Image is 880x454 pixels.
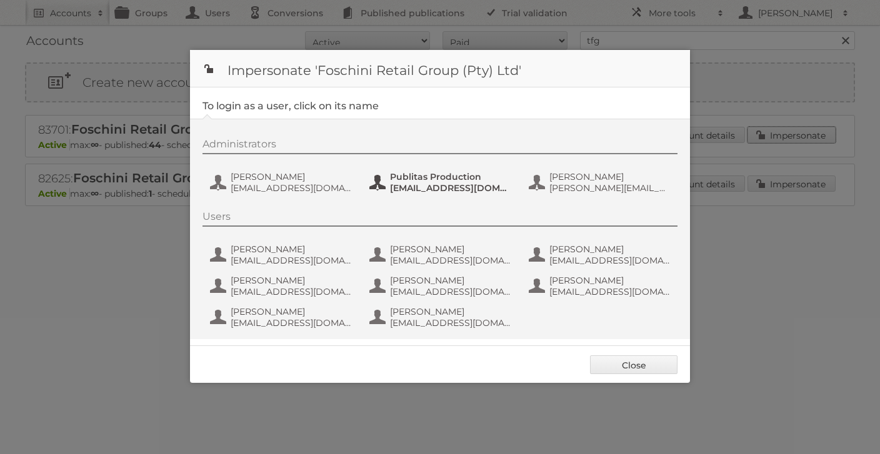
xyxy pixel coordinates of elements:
span: [PERSON_NAME] [549,275,671,286]
button: [PERSON_NAME] [PERSON_NAME][EMAIL_ADDRESS][DOMAIN_NAME] [527,170,674,195]
span: [EMAIL_ADDRESS][DOMAIN_NAME] [231,255,352,266]
span: [EMAIL_ADDRESS][DOMAIN_NAME] [549,255,671,266]
h1: Impersonate 'Foschini Retail Group (Pty) Ltd' [190,50,690,87]
span: Publitas Production [390,171,511,182]
span: [PERSON_NAME] [549,244,671,255]
button: [PERSON_NAME] [EMAIL_ADDRESS][DOMAIN_NAME] [368,305,515,330]
span: [PERSON_NAME] [390,244,511,255]
button: [PERSON_NAME] [EMAIL_ADDRESS][DOMAIN_NAME] [368,242,515,267]
span: [EMAIL_ADDRESS][DOMAIN_NAME] [390,286,511,297]
span: [PERSON_NAME] [390,275,511,286]
span: [EMAIL_ADDRESS][DOMAIN_NAME] [390,182,511,194]
span: [PERSON_NAME] [231,171,352,182]
span: [PERSON_NAME] [390,306,511,317]
a: Close [590,355,677,374]
span: [PERSON_NAME] [231,306,352,317]
div: Administrators [202,138,677,154]
button: [PERSON_NAME] [EMAIL_ADDRESS][DOMAIN_NAME] [209,274,356,299]
span: [PERSON_NAME] [231,275,352,286]
span: [EMAIL_ADDRESS][DOMAIN_NAME] [390,255,511,266]
button: Publitas Production [EMAIL_ADDRESS][DOMAIN_NAME] [368,170,515,195]
button: [PERSON_NAME] [EMAIL_ADDRESS][DOMAIN_NAME] [209,242,356,267]
span: [EMAIL_ADDRESS][DOMAIN_NAME] [549,286,671,297]
button: [PERSON_NAME] [EMAIL_ADDRESS][DOMAIN_NAME] [368,274,515,299]
span: [PERSON_NAME][EMAIL_ADDRESS][DOMAIN_NAME] [549,182,671,194]
legend: To login as a user, click on its name [202,100,379,112]
button: [PERSON_NAME] [EMAIL_ADDRESS][DOMAIN_NAME] [209,170,356,195]
span: [EMAIL_ADDRESS][DOMAIN_NAME] [390,317,511,328]
button: [PERSON_NAME] [EMAIL_ADDRESS][DOMAIN_NAME] [527,242,674,267]
span: [EMAIL_ADDRESS][DOMAIN_NAME] [231,182,352,194]
span: [PERSON_NAME] [549,171,671,182]
span: [PERSON_NAME] [231,244,352,255]
button: [PERSON_NAME] [EMAIL_ADDRESS][DOMAIN_NAME] [527,274,674,299]
span: [EMAIL_ADDRESS][DOMAIN_NAME] [231,317,352,328]
div: Users [202,210,677,227]
span: [EMAIL_ADDRESS][DOMAIN_NAME] [231,286,352,297]
button: [PERSON_NAME] [EMAIL_ADDRESS][DOMAIN_NAME] [209,305,356,330]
